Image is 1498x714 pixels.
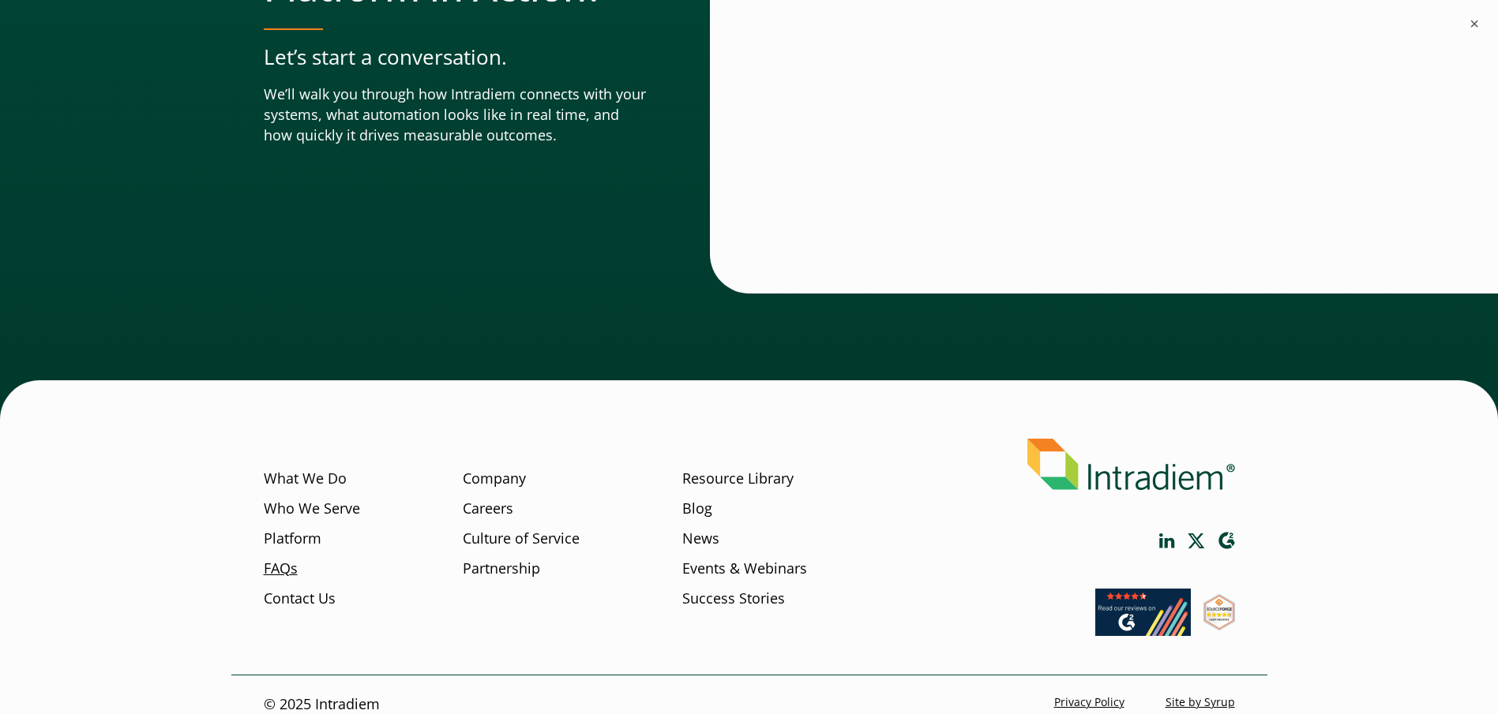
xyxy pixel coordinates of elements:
[682,589,785,609] a: Success Stories
[1188,533,1205,548] a: Link opens in a new window
[1159,533,1175,548] a: Link opens in a new window
[1203,615,1235,634] a: Link opens in a new window
[1027,439,1235,490] img: Intradiem
[264,84,647,146] p: We’ll walk you through how Intradiem connects with your systems, what automation looks like in re...
[264,529,321,549] a: Platform
[264,589,336,609] a: Contact Us
[264,469,347,489] a: What We Do
[264,43,647,72] p: Let’s start a conversation.
[1166,695,1235,710] a: Site by Syrup
[682,529,719,549] a: News
[463,529,580,549] a: Culture of Service
[1466,16,1482,32] button: ×
[682,469,794,489] a: Resource Library
[463,499,513,519] a: Careers
[463,469,526,489] a: Company
[1218,532,1235,550] a: Link opens in a new window
[264,559,298,579] a: FAQs
[1054,695,1124,710] a: Privacy Policy
[264,499,360,519] a: Who We Serve
[1203,594,1235,630] img: SourceForge User Reviews
[682,499,712,519] a: Blog
[682,559,807,579] a: Events & Webinars
[463,559,540,579] a: Partnership
[1095,621,1191,640] a: Link opens in a new window
[1095,589,1191,636] img: Read our reviews on G2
